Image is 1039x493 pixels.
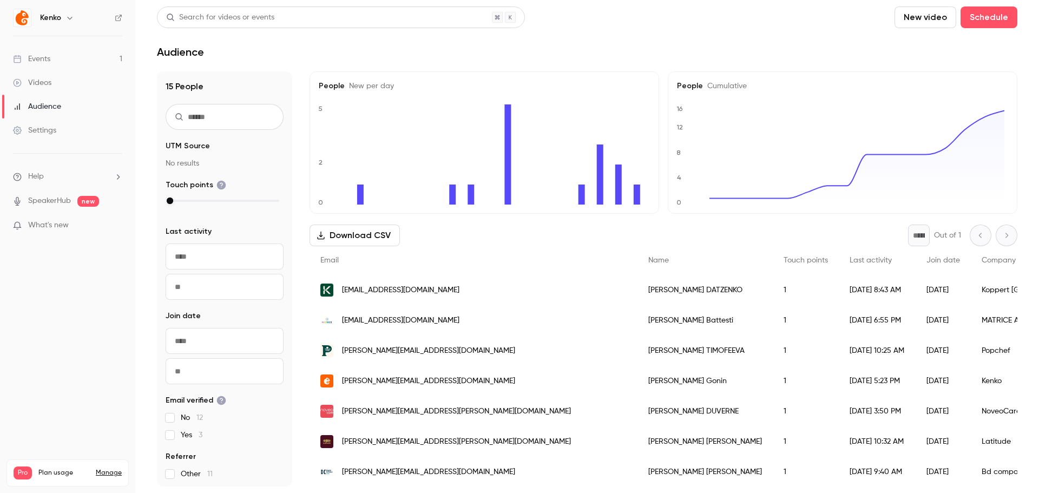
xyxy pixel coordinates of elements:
[637,396,773,426] div: [PERSON_NAME] DUVERNE
[28,195,71,207] a: SpeakerHub
[207,470,213,478] span: 11
[320,314,333,327] img: matrice.io
[14,9,31,27] img: Kenko
[342,345,515,357] span: [PERSON_NAME][EMAIL_ADDRESS][DOMAIN_NAME]
[13,171,122,182] li: help-dropdown-opener
[916,426,971,457] div: [DATE]
[773,305,839,336] div: 1
[839,305,916,336] div: [DATE] 6:55 PM
[320,344,333,357] img: popchef.com
[342,376,515,387] span: [PERSON_NAME][EMAIL_ADDRESS][DOMAIN_NAME]
[13,101,61,112] div: Audience
[676,149,681,156] text: 8
[342,285,459,296] span: [EMAIL_ADDRESS][DOMAIN_NAME]
[637,457,773,487] div: [PERSON_NAME] [PERSON_NAME]
[916,366,971,396] div: [DATE]
[784,257,828,264] span: Touch points
[320,465,333,478] img: live.fr
[77,196,99,207] span: new
[839,275,916,305] div: [DATE] 8:43 AM
[28,171,44,182] span: Help
[38,469,89,477] span: Plan usage
[773,457,839,487] div: 1
[926,257,960,264] span: Join date
[637,275,773,305] div: [PERSON_NAME] DATZENKO
[839,457,916,487] div: [DATE] 9:40 AM
[961,6,1017,28] button: Schedule
[916,275,971,305] div: [DATE]
[648,257,669,264] span: Name
[773,426,839,457] div: 1
[916,457,971,487] div: [DATE]
[839,336,916,366] div: [DATE] 10:25 AM
[982,257,1038,264] span: Company name
[637,336,773,366] div: [PERSON_NAME] TIMOFEEVA
[839,366,916,396] div: [DATE] 5:23 PM
[320,405,333,418] img: noveocare.com
[773,396,839,426] div: 1
[703,82,747,90] span: Cumulative
[676,199,681,206] text: 0
[166,158,284,169] p: No results
[319,159,323,166] text: 2
[28,220,69,231] span: What's new
[850,257,892,264] span: Last activity
[96,469,122,477] a: Manage
[166,180,226,190] span: Touch points
[916,396,971,426] div: [DATE]
[320,257,339,264] span: Email
[318,105,323,113] text: 5
[773,336,839,366] div: 1
[181,430,202,441] span: Yes
[916,305,971,336] div: [DATE]
[319,81,650,91] h5: People
[13,77,51,88] div: Videos
[40,12,61,23] h6: Kenko
[109,221,122,231] iframe: Noticeable Trigger
[181,412,203,423] span: No
[676,105,683,113] text: 16
[320,435,333,448] img: latitude.eu
[916,336,971,366] div: [DATE]
[345,82,394,90] span: New per day
[167,198,173,204] div: max
[342,315,459,326] span: [EMAIL_ADDRESS][DOMAIN_NAME]
[320,284,333,297] img: koppert.fr
[320,374,333,387] img: kenko.fr
[839,426,916,457] div: [DATE] 10:32 AM
[166,395,226,406] span: Email verified
[342,436,571,448] span: [PERSON_NAME][EMAIL_ADDRESS][PERSON_NAME][DOMAIN_NAME]
[342,466,515,478] span: [PERSON_NAME][EMAIL_ADDRESS][DOMAIN_NAME]
[181,469,213,479] span: Other
[677,81,1008,91] h5: People
[773,275,839,305] div: 1
[895,6,956,28] button: New video
[677,174,681,181] text: 4
[199,431,202,439] span: 3
[839,396,916,426] div: [DATE] 3:50 PM
[157,45,204,58] h1: Audience
[166,451,196,462] span: Referrer
[13,54,50,64] div: Events
[637,366,773,396] div: [PERSON_NAME] Gonin
[773,366,839,396] div: 1
[13,125,56,136] div: Settings
[676,123,683,131] text: 12
[166,226,212,237] span: Last activity
[342,406,571,417] span: [PERSON_NAME][EMAIL_ADDRESS][PERSON_NAME][DOMAIN_NAME]
[14,466,32,479] span: Pro
[637,426,773,457] div: [PERSON_NAME] [PERSON_NAME]
[310,225,400,246] button: Download CSV
[166,141,210,152] span: UTM Source
[166,80,284,93] h1: 15 People
[934,230,961,241] p: Out of 1
[637,305,773,336] div: [PERSON_NAME] Battesti
[166,311,201,321] span: Join date
[166,12,274,23] div: Search for videos or events
[318,199,323,206] text: 0
[196,414,203,422] span: 12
